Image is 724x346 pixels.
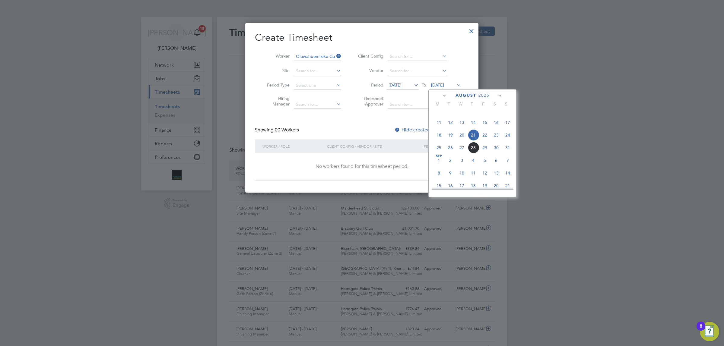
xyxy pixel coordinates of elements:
[431,82,444,88] span: [DATE]
[445,117,456,128] span: 12
[433,117,445,128] span: 11
[456,167,468,179] span: 10
[489,101,500,107] span: S
[443,101,455,107] span: T
[432,101,443,107] span: M
[394,127,456,133] label: Hide created timesheets
[294,81,341,90] input: Select one
[255,127,300,133] div: Showing
[433,129,445,141] span: 18
[502,142,513,153] span: 31
[468,142,479,153] span: 28
[456,117,468,128] span: 13
[478,93,489,98] span: 2025
[502,155,513,166] span: 7
[356,53,383,59] label: Client Config
[479,142,491,153] span: 29
[500,101,512,107] span: S
[294,52,341,61] input: Search for...
[502,117,513,128] span: 17
[466,101,478,107] span: T
[422,139,463,153] div: Period
[261,139,325,153] div: Worker / Role
[455,101,466,107] span: W
[479,155,491,166] span: 5
[456,180,468,191] span: 17
[294,100,341,109] input: Search for...
[262,68,290,73] label: Site
[456,93,476,98] span: August
[479,117,491,128] span: 15
[479,180,491,191] span: 19
[468,180,479,191] span: 18
[389,82,402,88] span: [DATE]
[388,67,447,75] input: Search for...
[275,127,299,133] span: 00 Workers
[502,180,513,191] span: 21
[262,53,290,59] label: Worker
[433,155,445,158] span: Sep
[468,117,479,128] span: 14
[388,100,447,109] input: Search for...
[294,67,341,75] input: Search for...
[491,155,502,166] span: 6
[261,163,463,170] div: No workers found for this timesheet period.
[433,180,445,191] span: 15
[491,167,502,179] span: 13
[700,322,719,341] button: Open Resource Center, 8 new notifications
[445,129,456,141] span: 19
[445,167,456,179] span: 9
[479,129,491,141] span: 22
[356,68,383,73] label: Vendor
[445,142,456,153] span: 26
[445,155,456,166] span: 2
[468,129,479,141] span: 21
[491,129,502,141] span: 23
[433,167,445,179] span: 8
[420,81,428,89] span: To
[433,142,445,153] span: 25
[468,167,479,179] span: 11
[325,139,422,153] div: Client Config / Vendor / Site
[468,155,479,166] span: 4
[491,117,502,128] span: 16
[502,129,513,141] span: 24
[491,180,502,191] span: 20
[356,96,383,107] label: Timesheet Approver
[456,155,468,166] span: 3
[433,155,445,166] span: 1
[502,167,513,179] span: 14
[388,52,447,61] input: Search for...
[445,180,456,191] span: 16
[356,82,383,88] label: Period
[262,82,290,88] label: Period Type
[255,31,469,44] h2: Create Timesheet
[700,326,702,334] div: 8
[478,101,489,107] span: F
[262,96,290,107] label: Hiring Manager
[456,129,468,141] span: 20
[479,167,491,179] span: 12
[456,142,468,153] span: 27
[491,142,502,153] span: 30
